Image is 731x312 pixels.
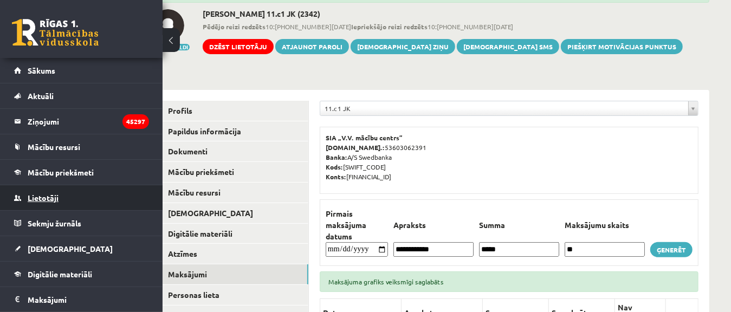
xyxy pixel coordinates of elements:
b: Pēdējo reizi redzēts [203,22,266,31]
span: Lietotāji [28,193,59,203]
th: Pirmais maksājuma datums [323,208,391,242]
span: Aktuāli [28,91,54,101]
span: [DEMOGRAPHIC_DATA] [28,244,113,253]
a: [DEMOGRAPHIC_DATA] SMS [457,39,559,54]
span: Sākums [28,66,55,75]
a: [DEMOGRAPHIC_DATA] [14,236,149,261]
span: Mācību priekšmeti [28,167,94,177]
b: SIA „V.V. mācību centrs” [326,133,403,142]
b: Konts: [326,172,346,181]
a: Papildus informācija [163,121,308,141]
a: Atjaunot paroli [275,39,349,54]
a: Aktuāli [14,83,149,108]
a: Ziņojumi45297 [14,109,149,134]
a: Personas lieta [163,285,308,305]
h2: [PERSON_NAME] 11.c1 JK (2342) [203,9,683,18]
img: Ulrika Gabaliņa [152,9,184,42]
legend: Maksājumi [28,287,149,312]
a: Ģenerēt [650,242,693,257]
a: Mācību resursi [14,134,149,159]
b: Iepriekšējo reizi redzēts [351,22,428,31]
a: [DEMOGRAPHIC_DATA] [163,203,308,223]
a: 11.c1 JK [320,101,698,115]
a: Piešķirt motivācijas punktus [561,39,683,54]
span: 10:[PHONE_NUMBER][DATE] 10:[PHONE_NUMBER][DATE] [203,22,683,31]
legend: Ziņojumi [28,109,149,134]
a: Dzēst lietotāju [203,39,274,54]
span: 11.c1 JK [325,101,684,115]
div: Maksājuma grafiks veiksmīgi saglabāts [320,271,698,292]
a: [DEMOGRAPHIC_DATA] ziņu [351,39,455,54]
th: Apraksts [391,208,476,242]
span: Digitālie materiāli [28,269,92,279]
a: Maksājumi [163,264,308,284]
a: Mācību priekšmeti [14,160,149,185]
a: Dokumenti [163,141,308,161]
a: Digitālie materiāli [163,224,308,244]
b: [DOMAIN_NAME].: [326,143,385,152]
i: 45297 [122,114,149,129]
span: Mācību resursi [28,142,80,152]
b: Kods: [326,162,343,171]
a: Digitālie materiāli [14,262,149,287]
a: Sekmju žurnāls [14,211,149,236]
span: Sekmju žurnāls [28,218,81,228]
a: Sākums [14,58,149,83]
a: Mācību priekšmeti [163,162,308,182]
th: Summa [476,208,562,242]
a: Atzīmes [163,244,308,264]
th: Maksājumu skaits [562,208,648,242]
p: 53603062391 A/S Swedbanka [SWIFT_CODE] [FINANCIAL_ID] [326,133,693,181]
a: Profils [163,101,308,121]
a: Maksājumi [14,287,149,312]
a: Lietotāji [14,185,149,210]
b: Banka: [326,153,347,161]
a: Mācību resursi [163,183,308,203]
a: Rīgas 1. Tālmācības vidusskola [12,19,99,46]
